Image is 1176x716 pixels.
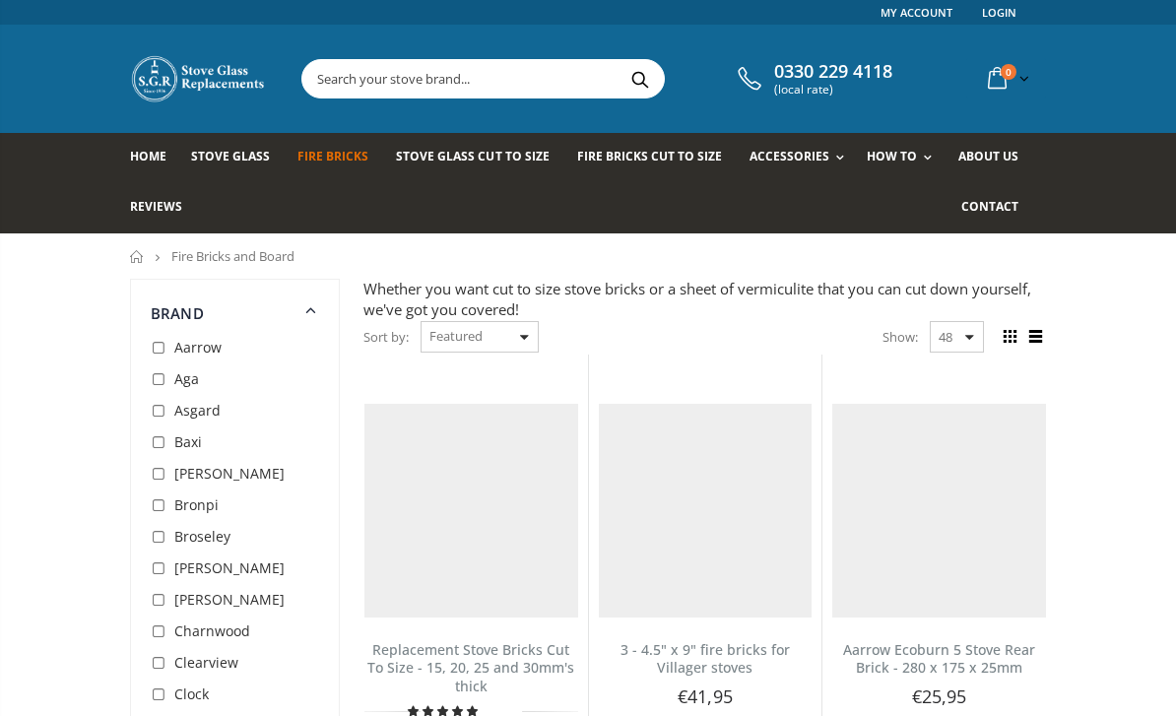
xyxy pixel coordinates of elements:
span: [PERSON_NAME] [174,558,285,577]
span: Accessories [750,148,829,164]
span: Baxi [174,432,202,451]
span: Grid view [999,326,1020,348]
span: €25,95 [912,684,967,708]
a: Home [130,250,145,263]
a: About us [958,133,1033,183]
img: Stove Glass Replacement [130,54,268,103]
a: How To [867,133,942,183]
span: Clearview [174,653,238,672]
div: Whether you want cut to size stove bricks or a sheet of vermiculite that you can cut down yoursel... [363,279,1046,320]
span: [PERSON_NAME] [174,464,285,483]
span: 0 [1001,64,1016,80]
a: Stove Glass [191,133,285,183]
button: Search [618,60,662,98]
span: Aga [174,369,199,388]
a: Aarrow Ecoburn 5 Stove Rear Brick - 280 x 175 x 25mm [843,640,1035,678]
span: How To [867,148,917,164]
a: Accessories [750,133,854,183]
a: 0 [980,59,1033,98]
a: Fire Bricks [297,133,383,183]
span: Broseley [174,527,230,546]
a: Contact [961,183,1033,233]
span: Fire Bricks [297,148,368,164]
span: Clock [174,684,209,703]
span: Home [130,148,166,164]
span: Charnwood [174,621,250,640]
a: Reviews [130,183,197,233]
a: 3 - 4.5" x 9" fire bricks for Villager stoves [621,640,790,678]
span: Fire Bricks Cut To Size [577,148,722,164]
span: Brand [151,303,204,323]
input: Search your stove brand... [302,60,845,98]
a: Stove Glass Cut To Size [396,133,563,183]
span: Fire Bricks and Board [171,247,294,265]
span: Show: [882,321,918,353]
span: Bronpi [174,495,219,514]
span: List view [1024,326,1046,348]
span: Stove Glass Cut To Size [396,148,549,164]
span: About us [958,148,1018,164]
span: Contact [961,198,1018,215]
a: Home [130,133,181,183]
span: Sort by: [363,320,409,355]
a: Replacement Stove Bricks Cut To Size - 15, 20, 25 and 30mm's thick [367,640,574,696]
span: Asgard [174,401,221,420]
span: Reviews [130,198,182,215]
span: Stove Glass [191,148,270,164]
span: Aarrow [174,338,222,357]
span: [PERSON_NAME] [174,590,285,609]
span: €41,95 [678,684,733,708]
a: Fire Bricks Cut To Size [577,133,737,183]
